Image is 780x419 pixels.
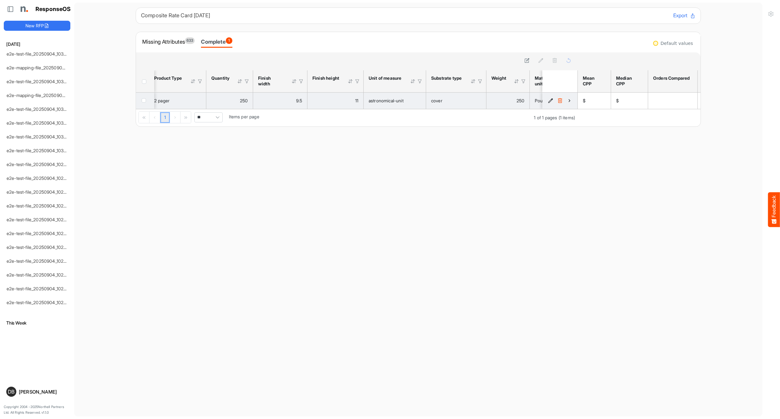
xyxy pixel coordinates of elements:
[431,75,462,81] div: Substrate type
[141,13,668,18] h6: Composite Rate Card [DATE]
[517,98,524,103] span: 250
[583,75,604,87] div: Mean CPP
[8,389,14,394] span: DB
[616,75,641,87] div: Median CPP
[154,75,182,81] div: Product Type
[7,189,71,195] a: e2e-test-file_20250904_102922
[240,98,248,103] span: 250
[534,115,557,120] span: 1 of 1 pages
[7,148,72,153] a: e2e-test-file_20250904_103033
[364,93,426,109] td: astronomical-unit is template cell Column Header httpsnorthellcomontologiesmapping-rulesmeasureme...
[197,78,203,84] div: Filter Icon
[369,75,402,81] div: Unit of measure
[578,93,611,109] td: $ is template cell Column Header mean-cpp
[298,78,304,84] div: Filter Icon
[7,162,70,167] a: e2e-test-file_20250904_102951
[149,93,206,109] td: 2 pager is template cell Column Header product-type
[566,98,572,104] button: View
[535,98,560,103] span: Pound Mass
[160,112,170,123] a: Page 1 of 1 Pages
[7,120,70,126] a: e2e-test-file_20250904_103133
[7,79,72,84] a: e2e-test-file_20250904_103245
[7,93,80,98] a: e2e-mapping-file_20250904_103150
[486,93,530,109] td: 250 is template cell Column Header httpsnorthellcomontologiesmapping-rulesmaterialhasmaterialweight
[4,320,70,326] h6: This Week
[7,175,71,181] a: e2e-test-file_20250904_102936
[312,75,339,81] div: Finish height
[136,70,154,92] th: Header checkbox
[194,112,223,122] span: Pagerdropdown
[201,37,232,46] div: Complete
[583,98,586,103] span: $
[7,106,71,112] a: e2e-test-file_20250904_103142
[258,75,283,87] div: Finish width
[355,78,360,84] div: Filter Icon
[4,41,70,48] h6: [DATE]
[244,78,250,84] div: Filter Icon
[154,98,170,103] span: 2 pager
[7,203,71,208] a: e2e-test-file_20250904_102855
[170,112,181,123] div: Go to next page
[136,109,577,126] div: Pager Container
[698,93,727,109] td: is template cell Column Header first-min-cpp
[7,65,81,70] a: e2e-mapping-file_20250904_103259
[185,37,195,44] span: 633
[17,3,30,15] img: Northell
[653,75,691,81] div: Orders Compared
[139,112,149,123] div: Go to first page
[7,300,70,305] a: e2e-test-file_20250904_102615
[661,41,693,46] div: Default values
[521,78,526,84] div: Filter Icon
[547,98,554,104] button: Edit
[530,93,601,109] td: Pound Mass is template cell Column Header httpsnorthellcomontologiesmapping-rulesmaterialhasmater...
[19,389,68,394] div: [PERSON_NAME]
[611,93,648,109] td: $ is template cell Column Header median-cpp
[491,75,506,81] div: Weight
[253,93,307,109] td: 9.5 is template cell Column Header httpsnorthellcomontologiesmapping-rulesmeasurementhasfinishsiz...
[7,258,71,264] a: e2e-test-file_20250904_102734
[7,244,71,250] a: e2e-test-file_20250904_102748
[4,404,70,415] p: Copyright 2004 - 2025 Northell Partners Ltd. All Rights Reserved. v 1.1.0
[7,286,72,291] a: e2e-test-file_20250904_102645
[35,6,71,13] h1: ResponseOS
[149,112,160,123] div: Go to previous page
[542,93,579,109] td: ac92d607-b4ef-4791-95da-d55fee2ff452 is template cell Column Header
[355,98,358,103] span: 11
[7,231,71,236] a: e2e-test-file_20250904_102758
[535,75,577,87] div: Material weight unit
[4,21,70,31] button: New RFP
[369,98,404,103] span: astronomical-unit
[673,12,696,20] button: Export
[296,98,302,103] span: 9.5
[7,134,71,139] a: e2e-test-file_20250904_103057
[136,93,154,109] td: checkbox
[768,192,780,227] button: Feedback
[211,75,229,81] div: Quantity
[229,114,259,119] span: Items per page
[7,217,71,222] a: e2e-test-file_20250904_102841
[616,98,619,103] span: $
[7,51,71,56] a: e2e-test-file_20250904_103356
[307,93,364,109] td: 11 is template cell Column Header httpsnorthellcomontologiesmapping-rulesmeasurementhasfinishsize...
[7,272,71,277] a: e2e-test-file_20250904_102706
[426,93,486,109] td: cover is template cell Column Header httpsnorthellcomontologiesmapping-rulesmaterialhassubstratem...
[206,93,253,109] td: 250 is template cell Column Header httpsnorthellcomontologiesmapping-rulesorderhasquantity
[181,112,191,123] div: Go to last page
[226,37,232,44] span: 1
[142,37,195,46] div: Missing Attributes
[559,115,575,120] span: (1 items)
[557,98,563,104] button: Delete
[648,93,698,109] td: is template cell Column Header orders-compared
[417,78,423,84] div: Filter Icon
[431,98,442,103] span: cover
[477,78,483,84] div: Filter Icon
